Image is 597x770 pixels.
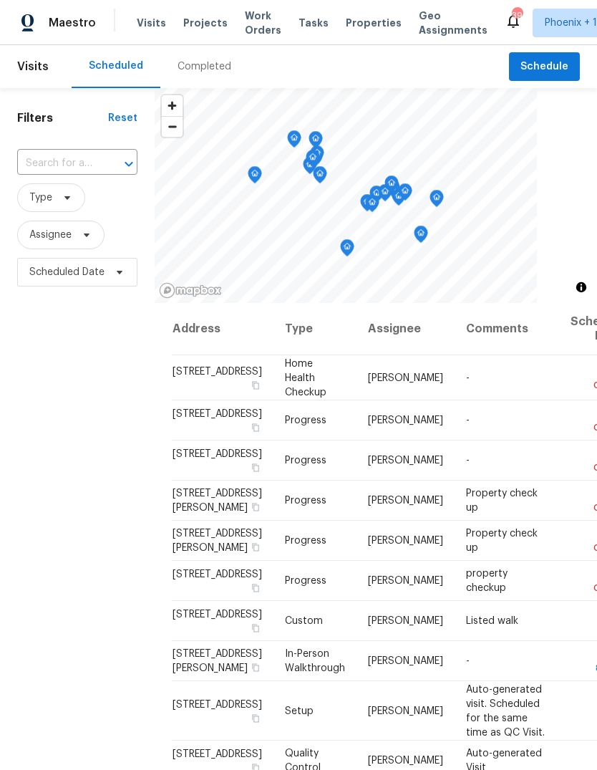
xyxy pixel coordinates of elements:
[368,536,443,546] span: [PERSON_NAME]
[285,536,326,546] span: Progress
[285,616,323,626] span: Custom
[509,52,580,82] button: Schedule
[356,303,455,355] th: Assignee
[285,415,326,425] span: Progress
[285,496,326,506] span: Progress
[173,449,262,459] span: [STREET_ADDRESS]
[303,157,317,179] div: Map marker
[378,184,392,206] div: Map marker
[173,489,262,513] span: [STREET_ADDRESS][PERSON_NAME]
[368,576,443,586] span: [PERSON_NAME]
[173,610,262,620] span: [STREET_ADDRESS]
[249,582,262,595] button: Copy Address
[249,661,262,674] button: Copy Address
[298,18,329,28] span: Tasks
[173,649,262,673] span: [STREET_ADDRESS][PERSON_NAME]
[429,190,444,212] div: Map marker
[368,496,443,506] span: [PERSON_NAME]
[309,131,323,153] div: Map marker
[137,16,166,30] span: Visits
[173,409,262,419] span: [STREET_ADDRESS]
[466,569,508,593] span: property checkup
[285,358,326,397] span: Home Health Checkup
[340,239,354,261] div: Map marker
[466,372,470,382] span: -
[466,616,518,626] span: Listed walk
[466,489,538,513] span: Property check up
[159,282,222,299] a: Mapbox homepage
[287,130,301,153] div: Map marker
[368,756,443,766] span: [PERSON_NAME]
[466,415,470,425] span: -
[49,16,96,30] span: Maestro
[466,456,470,466] span: -
[368,415,443,425] span: [PERSON_NAME]
[419,9,487,37] span: Geo Assignments
[360,194,374,216] div: Map marker
[398,183,412,206] div: Map marker
[313,166,327,188] div: Map marker
[173,366,262,376] span: [STREET_ADDRESS]
[29,265,105,279] span: Scheduled Date
[249,711,262,724] button: Copy Address
[273,303,356,355] th: Type
[162,95,183,116] button: Zoom in
[162,116,183,137] button: Zoom out
[173,569,262,579] span: [STREET_ADDRESS]
[466,656,470,666] span: -
[178,59,231,74] div: Completed
[369,186,384,208] div: Map marker
[545,16,597,30] span: Phoenix + 1
[346,16,402,30] span: Properties
[119,154,139,174] button: Open
[17,111,108,125] h1: Filters
[365,195,379,217] div: Map marker
[455,303,559,355] th: Comments
[384,175,399,198] div: Map marker
[285,576,326,586] span: Progress
[368,456,443,466] span: [PERSON_NAME]
[368,706,443,716] span: [PERSON_NAME]
[172,303,273,355] th: Address
[29,191,52,205] span: Type
[520,58,568,76] span: Schedule
[368,616,443,626] span: [PERSON_NAME]
[368,656,443,666] span: [PERSON_NAME]
[89,59,143,73] div: Scheduled
[249,461,262,474] button: Copy Address
[512,9,522,23] div: 39
[162,117,183,137] span: Zoom out
[285,456,326,466] span: Progress
[248,166,262,188] div: Map marker
[249,378,262,391] button: Copy Address
[17,153,97,175] input: Search for an address...
[414,226,428,248] div: Map marker
[249,501,262,514] button: Copy Address
[183,16,228,30] span: Projects
[285,706,314,716] span: Setup
[466,684,545,737] span: Auto-generated visit. Scheduled for the same time as QC Visit.
[285,649,345,673] span: In-Person Walkthrough
[466,529,538,553] span: Property check up
[108,111,137,125] div: Reset
[173,699,262,709] span: [STREET_ADDRESS]
[577,279,586,295] span: Toggle attribution
[173,529,262,553] span: [STREET_ADDRESS][PERSON_NAME]
[573,279,590,296] button: Toggle attribution
[245,9,281,37] span: Work Orders
[155,88,537,303] canvas: Map
[306,150,320,172] div: Map marker
[249,622,262,635] button: Copy Address
[368,372,443,382] span: [PERSON_NAME]
[173,749,262,759] span: [STREET_ADDRESS]
[249,421,262,434] button: Copy Address
[249,541,262,554] button: Copy Address
[17,51,49,82] span: Visits
[29,228,72,242] span: Assignee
